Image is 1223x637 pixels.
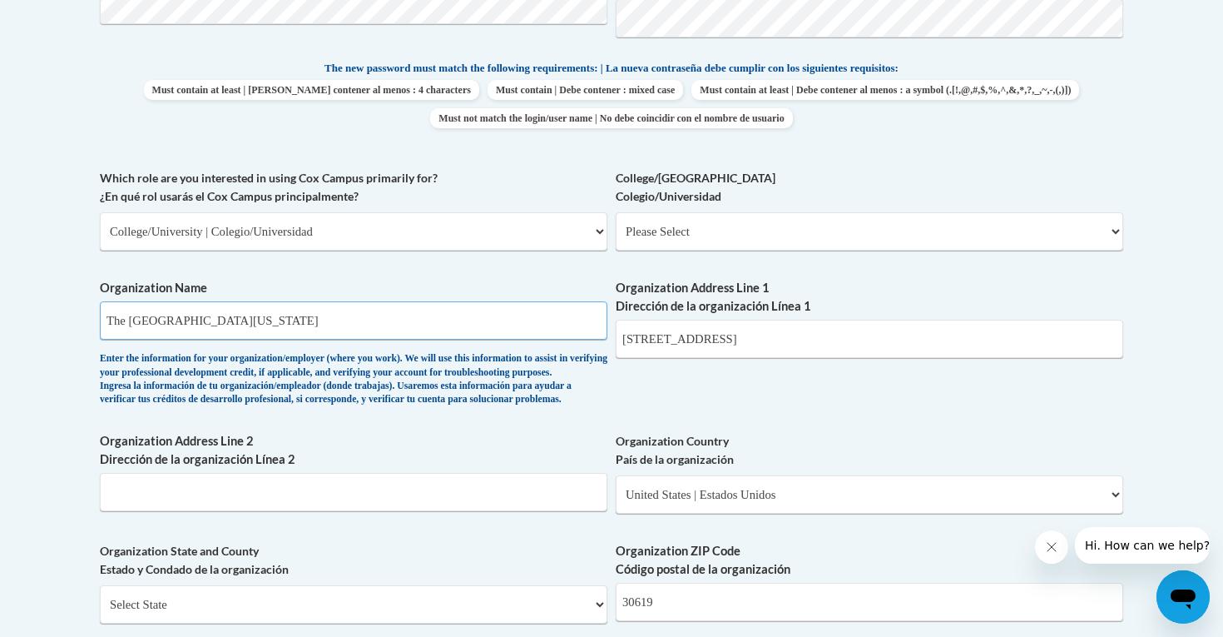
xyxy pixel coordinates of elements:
[100,473,607,511] input: Metadata input
[616,432,1123,469] label: Organization Country País de la organización
[324,61,899,76] span: The new password must match the following requirements: | La nueva contraseña debe cumplir con lo...
[1156,570,1210,624] iframe: Button to launch messaging window
[100,432,607,469] label: Organization Address Line 2 Dirección de la organización Línea 2
[616,320,1123,358] input: Metadata input
[100,279,607,297] label: Organization Name
[430,108,792,128] span: Must not match the login/user name | No debe coincidir con el nombre de usuario
[100,352,607,407] div: Enter the information for your organization/employer (where you work). We will use this informati...
[1075,527,1210,564] iframe: Message from company
[100,169,607,206] label: Which role are you interested in using Cox Campus primarily for? ¿En qué rol usarás el Cox Campus...
[1035,530,1068,564] iframe: Close message
[144,80,479,100] span: Must contain at least | [PERSON_NAME] contener al menos : 4 characters
[616,279,1123,316] label: Organization Address Line 1 Dirección de la organización Línea 1
[616,583,1123,621] input: Metadata input
[100,542,607,579] label: Organization State and County Estado y Condado de la organización
[616,542,1123,579] label: Organization ZIP Code Código postal de la organización
[488,80,683,100] span: Must contain | Debe contener : mixed case
[100,301,607,340] input: Metadata input
[616,169,1123,206] label: College/[GEOGRAPHIC_DATA] Colegio/Universidad
[691,80,1079,100] span: Must contain at least | Debe contener al menos : a symbol (.[!,@,#,$,%,^,&,*,?,_,~,-,(,)])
